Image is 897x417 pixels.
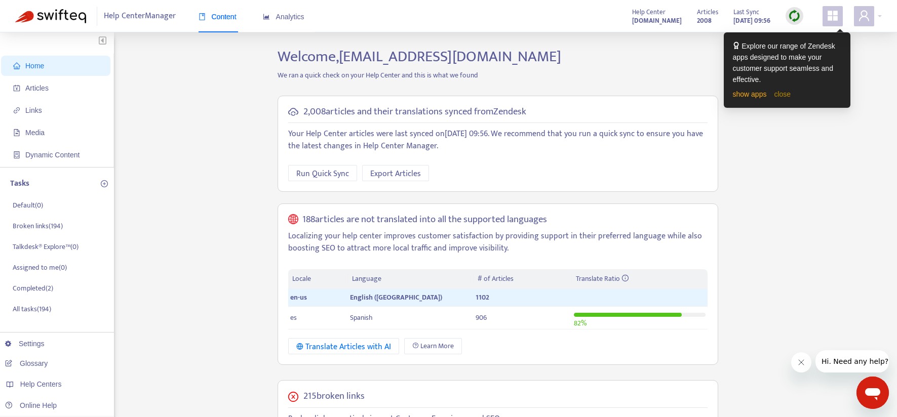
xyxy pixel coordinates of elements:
span: Articles [25,84,49,92]
a: Glossary [5,359,48,367]
a: Settings [5,340,45,348]
span: book [199,13,206,20]
span: link [13,107,20,114]
iframe: Close message [791,352,811,372]
p: Your Help Center articles were last synced on [DATE] 09:56 . We recommend that you run a quick sy... [288,128,708,152]
h5: 188 articles are not translated into all the supported languages [302,214,547,226]
p: Broken links ( 194 ) [13,221,63,231]
th: # of Articles [474,269,571,289]
span: es [290,312,297,323]
a: show apps [733,90,767,98]
span: home [13,62,20,69]
span: Help Center [632,7,666,18]
span: en-us [290,291,307,303]
a: Learn More [404,338,462,354]
span: plus-circle [101,180,108,187]
span: area-chart [263,13,270,20]
strong: 2008 [697,15,712,26]
th: Locale [288,269,348,289]
span: Run Quick Sync [296,168,349,180]
span: account-book [13,85,20,92]
span: Articles [697,7,718,18]
button: Run Quick Sync [288,165,357,181]
img: Swifteq [15,9,86,23]
a: Online Help [5,401,57,409]
span: Links [25,106,42,114]
span: 1102 [476,291,489,303]
h5: 215 broken links [303,391,365,402]
p: Tasks [10,178,29,190]
span: Analytics [263,13,304,21]
div: Translate Ratio [576,273,704,284]
span: English ([GEOGRAPHIC_DATA]) [350,291,442,303]
p: Talkdesk® Explore™ ( 0 ) [13,241,79,252]
p: We ran a quick check on your Help Center and this is what we found [270,70,726,80]
span: Learn More [420,341,454,352]
span: user [858,10,870,22]
span: Help Center Manager [104,7,176,26]
span: Dynamic Content [25,151,80,159]
span: Spanish [350,312,373,323]
iframe: Button to launch messaging window [856,377,889,409]
p: Completed ( 2 ) [13,283,53,294]
span: appstore [827,10,839,22]
button: Export Articles [362,165,429,181]
span: 906 [476,312,487,323]
span: cloud-sync [288,107,298,117]
button: Translate Articles with AI [288,338,399,354]
div: Translate Articles with AI [296,341,391,353]
th: Language [348,269,474,289]
p: Localizing your help center improves customer satisfaction by providing support in their preferre... [288,230,708,255]
span: Media [25,129,45,137]
span: 82 % [574,317,587,329]
p: Assigned to me ( 0 ) [13,262,67,273]
span: Content [199,13,237,21]
a: [DOMAIN_NAME] [632,15,682,26]
img: sync.dc5367851b00ba804db3.png [788,10,801,22]
a: close [774,90,791,98]
p: All tasks ( 194 ) [13,304,51,314]
iframe: Message from company [815,350,889,372]
span: file-image [13,129,20,136]
span: close-circle [288,392,298,402]
span: Export Articles [370,168,421,180]
span: Home [25,62,44,70]
strong: [DATE] 09:56 [733,15,770,26]
span: container [13,151,20,158]
span: global [288,214,298,226]
span: Help Centers [20,380,62,388]
p: Default ( 0 ) [13,200,43,211]
h5: 2,008 articles and their translations synced from Zendesk [303,106,526,118]
span: Welcome, [EMAIL_ADDRESS][DOMAIN_NAME] [278,44,561,69]
div: Explore our range of Zendesk apps designed to make your customer support seamless and effective. [733,40,841,85]
span: Last Sync [733,7,759,18]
